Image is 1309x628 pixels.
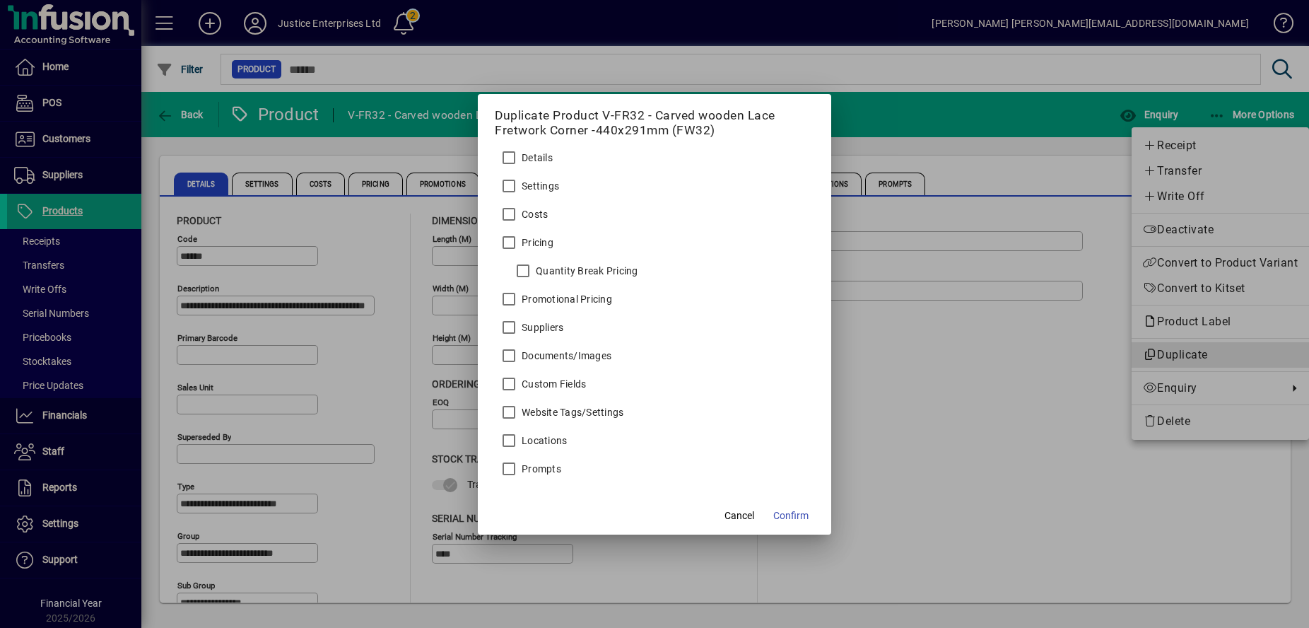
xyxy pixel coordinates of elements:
[519,405,623,419] label: Website Tags/Settings
[717,504,762,529] button: Cancel
[519,349,611,363] label: Documents/Images
[773,508,809,523] span: Confirm
[495,108,814,138] h5: Duplicate Product V-FR32 - Carved wooden Lace Fretwork Corner -440x291mm (FW32)
[519,235,553,250] label: Pricing
[519,462,561,476] label: Prompts
[519,434,567,448] label: Locations
[519,179,559,193] label: Settings
[768,504,814,529] button: Confirm
[519,377,586,391] label: Custom Fields
[533,264,638,278] label: Quantity Break Pricing
[519,292,612,306] label: Promotional Pricing
[519,207,548,221] label: Costs
[519,151,553,165] label: Details
[519,320,563,335] label: Suppliers
[724,508,754,523] span: Cancel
